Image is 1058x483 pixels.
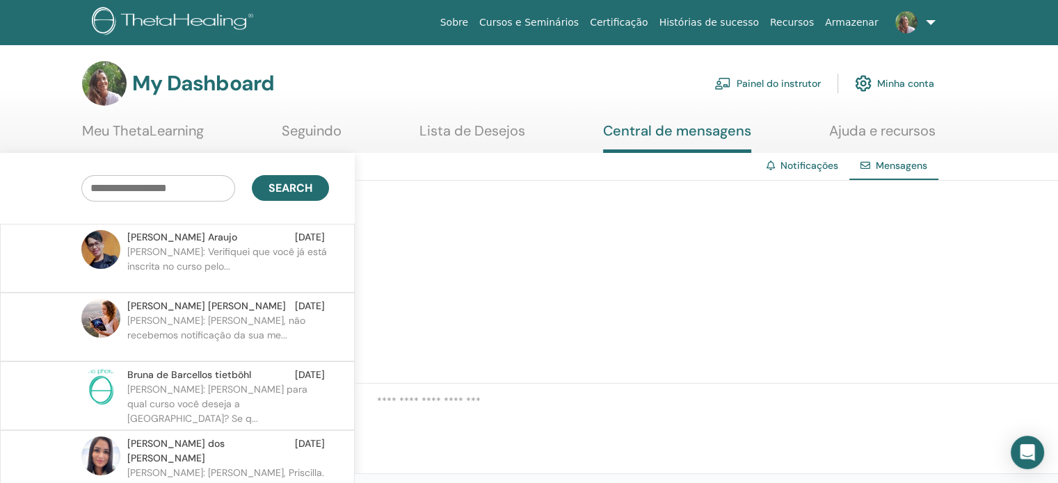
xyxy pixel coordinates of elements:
a: Armazenar [819,10,883,35]
img: logo.png [92,7,258,38]
a: Minha conta [855,68,934,99]
button: Search [252,175,329,201]
a: Sobre [435,10,474,35]
span: Bruna de Barcellos tietböhl [127,368,251,382]
img: default.jpg [82,61,127,106]
div: Open Intercom Messenger [1011,436,1044,469]
a: Lista de Desejos [419,122,525,149]
img: cog.svg [855,72,872,95]
img: default.jpg [81,230,120,269]
img: no-photo.png [81,368,120,407]
span: [PERSON_NAME] dos [PERSON_NAME] [127,436,295,466]
h3: My Dashboard [132,71,274,96]
span: [DATE] [295,230,325,245]
span: [PERSON_NAME] Araujo [127,230,237,245]
a: Certificação [584,10,653,35]
a: Recursos [764,10,819,35]
a: Histórias de sucesso [654,10,764,35]
a: Seguindo [282,122,342,149]
a: Central de mensagens [603,122,751,153]
span: Mensagens [876,159,927,172]
span: [DATE] [295,368,325,382]
span: [DATE] [295,436,325,466]
a: Cursos e Seminários [474,10,584,35]
span: [PERSON_NAME] [PERSON_NAME] [127,299,286,313]
p: [PERSON_NAME]: [PERSON_NAME] para qual curso você deseja a [GEOGRAPHIC_DATA]? Se q... [127,382,329,424]
img: default.jpg [81,299,120,338]
img: default.jpg [81,436,120,475]
a: Meu ThetaLearning [82,122,204,149]
img: chalkboard-teacher.svg [714,77,731,90]
a: Painel do instrutor [714,68,821,99]
span: [DATE] [295,299,325,313]
span: Search [268,181,312,195]
img: default.jpg [895,11,917,33]
p: [PERSON_NAME]: [PERSON_NAME], não recebemos notificação da sua me... [127,313,329,355]
p: [PERSON_NAME]: Verifiquei que você já está inscrita no curso pelo... [127,245,329,286]
a: Notificações [780,159,838,172]
a: Ajuda e recursos [829,122,936,149]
